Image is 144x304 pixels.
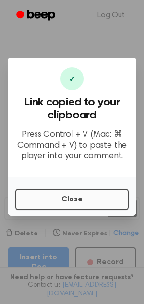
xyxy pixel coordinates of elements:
[15,96,129,122] h3: Link copied to your clipboard
[88,4,134,27] a: Log Out
[15,189,129,210] button: Close
[60,67,84,90] div: ✔
[15,129,129,162] p: Press Control + V (Mac: ⌘ Command + V) to paste the player into your comment.
[10,6,64,25] a: Beep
